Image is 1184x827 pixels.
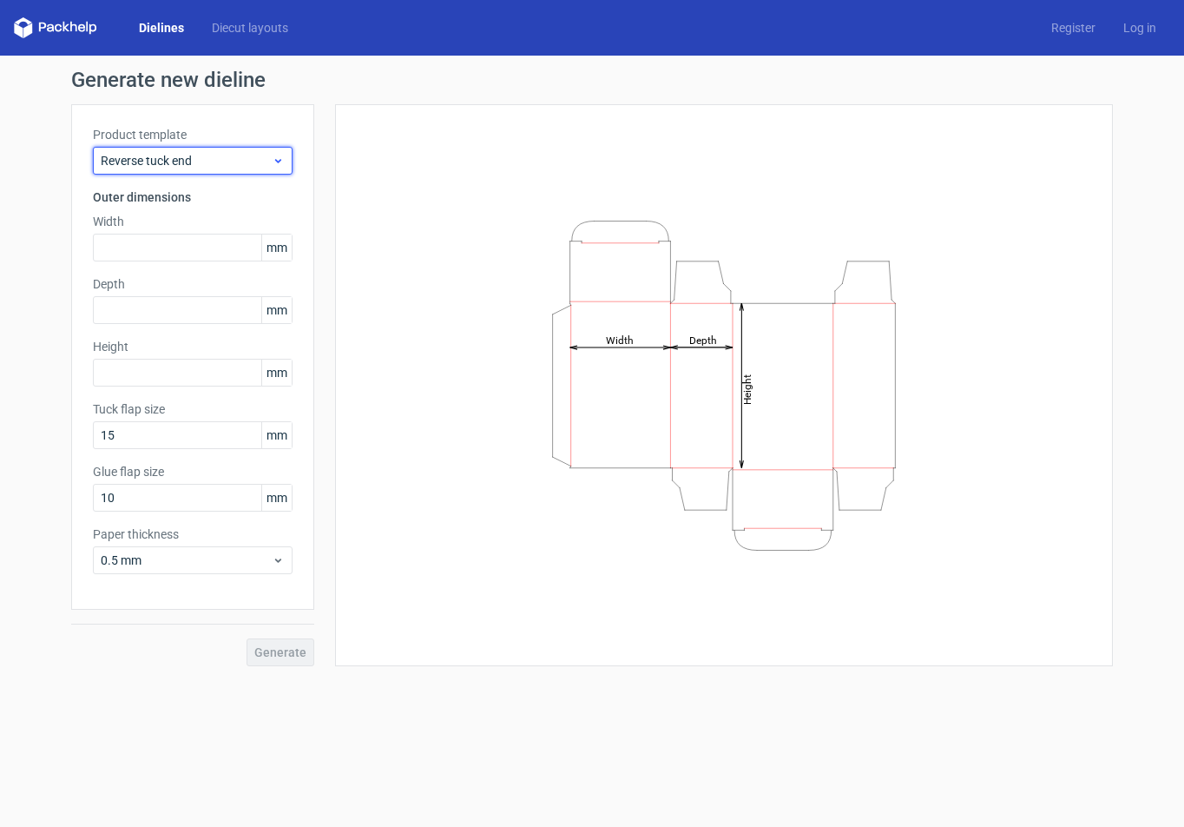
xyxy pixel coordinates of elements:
span: 0.5 mm [101,552,272,569]
label: Depth [93,275,293,293]
a: Register [1037,19,1109,36]
span: mm [261,422,292,448]
a: Diecut layouts [198,19,302,36]
span: mm [261,360,292,386]
a: Log in [1109,19,1170,36]
label: Paper thickness [93,526,293,543]
span: mm [261,485,292,511]
span: Reverse tuck end [101,152,272,169]
label: Width [93,213,293,230]
label: Product template [93,126,293,143]
label: Tuck flap size [93,400,293,418]
span: mm [261,235,292,261]
span: mm [261,297,292,323]
a: Dielines [125,19,198,36]
tspan: Height [741,374,753,404]
h3: Outer dimensions [93,189,293,206]
tspan: Width [606,334,634,346]
tspan: Depth [689,334,717,346]
h1: Generate new dieline [71,69,1113,90]
label: Height [93,338,293,355]
label: Glue flap size [93,463,293,480]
